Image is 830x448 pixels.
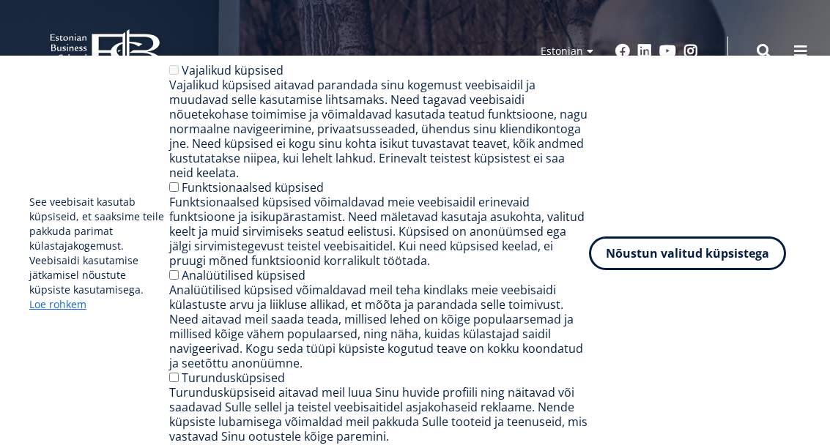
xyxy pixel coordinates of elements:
[589,236,786,270] button: Nõustun valitud küpsistega
[637,44,652,59] a: Linkedin
[29,297,86,312] a: Loe rohkem
[182,267,305,283] label: Analüütilised küpsised
[169,283,589,370] div: Analüütilised küpsised võimaldavad meil teha kindlaks meie veebisaidi külastuste arvu ja liikluse...
[683,44,698,59] a: Instagram
[615,44,630,59] a: Facebook
[659,44,676,59] a: Youtube
[169,195,589,268] div: Funktsionaalsed küpsised võimaldavad meie veebisaidil erinevaid funktsioone ja isikupärastamist. ...
[169,385,589,444] div: Turundusküpsiseid aitavad meil luua Sinu huvide profiili ning näitavad või saadavad Sulle sellel ...
[182,370,285,386] label: Turundusküpsised
[182,62,284,78] label: Vajalikud küpsised
[169,78,589,180] div: Vajalikud küpsised aitavad parandada sinu kogemust veebisaidil ja muudavad selle kasutamise lihts...
[29,195,169,312] p: See veebisait kasutab küpsiseid, et saaksime teile pakkuda parimat külastajakogemust. Veebisaidi ...
[182,179,324,195] label: Funktsionaalsed küpsised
